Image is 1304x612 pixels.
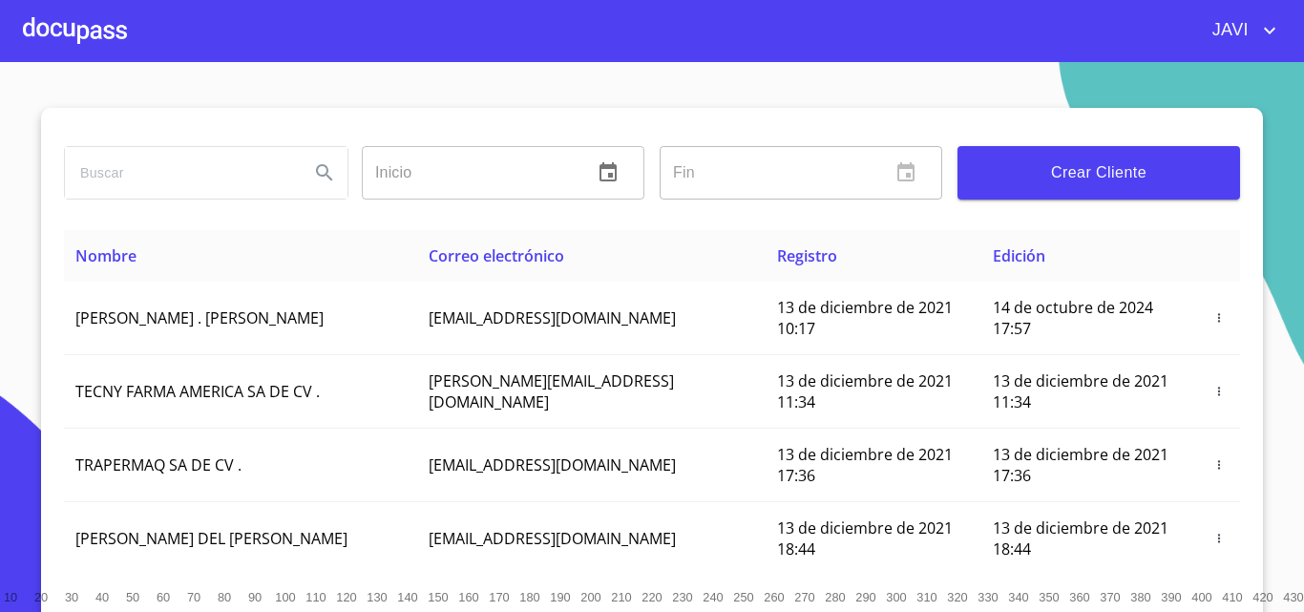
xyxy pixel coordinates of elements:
span: 13 de diciembre de 2021 17:36 [993,444,1168,486]
span: 410 [1222,590,1242,604]
span: 370 [1100,590,1120,604]
span: Edición [993,245,1045,266]
span: 390 [1161,590,1181,604]
span: 120 [336,590,356,604]
span: [EMAIL_ADDRESS][DOMAIN_NAME] [429,528,676,549]
span: 190 [550,590,570,604]
span: 40 [95,590,109,604]
span: 330 [978,590,998,604]
button: Search [302,150,347,196]
span: Crear Cliente [973,159,1225,186]
span: 250 [733,590,753,604]
button: account of current user [1198,15,1281,46]
span: 30 [65,590,78,604]
span: 70 [187,590,200,604]
span: 260 [764,590,784,604]
span: 50 [126,590,139,604]
span: 13 de diciembre de 2021 11:34 [777,370,953,412]
span: 210 [611,590,631,604]
span: 140 [397,590,417,604]
span: 320 [947,590,967,604]
span: Correo electrónico [429,245,564,266]
button: Crear Cliente [957,146,1240,200]
span: JAVI [1198,15,1258,46]
span: 420 [1252,590,1272,604]
span: 100 [275,590,295,604]
span: 400 [1191,590,1211,604]
span: [PERSON_NAME] . [PERSON_NAME] [75,307,324,328]
span: 360 [1069,590,1089,604]
span: 130 [367,590,387,604]
span: Nombre [75,245,137,266]
span: 80 [218,590,231,604]
span: 13 de diciembre de 2021 18:44 [777,517,953,559]
span: 90 [248,590,262,604]
span: 200 [580,590,600,604]
span: 230 [672,590,692,604]
span: 380 [1130,590,1150,604]
span: 20 [34,590,48,604]
span: 240 [703,590,723,604]
span: 13 de diciembre de 2021 11:34 [993,370,1168,412]
span: 180 [519,590,539,604]
span: 60 [157,590,170,604]
span: 160 [458,590,478,604]
span: [EMAIL_ADDRESS][DOMAIN_NAME] [429,454,676,475]
span: 340 [1008,590,1028,604]
span: 280 [825,590,845,604]
span: 13 de diciembre de 2021 10:17 [777,297,953,339]
span: 110 [305,590,326,604]
span: 310 [916,590,936,604]
input: search [65,147,294,199]
span: 170 [489,590,509,604]
span: 14 de octubre de 2024 17:57 [993,297,1153,339]
span: 150 [428,590,448,604]
span: [EMAIL_ADDRESS][DOMAIN_NAME] [429,307,676,328]
span: 430 [1283,590,1303,604]
span: TECNY FARMA AMERICA SA DE CV . [75,381,320,402]
span: 10 [4,590,17,604]
span: 270 [794,590,814,604]
span: 13 de diciembre de 2021 18:44 [993,517,1168,559]
span: 290 [855,590,875,604]
span: TRAPERMAQ SA DE CV . [75,454,242,475]
span: 13 de diciembre de 2021 17:36 [777,444,953,486]
span: 220 [641,590,662,604]
span: [PERSON_NAME] DEL [PERSON_NAME] [75,528,347,549]
span: 350 [1039,590,1059,604]
span: [PERSON_NAME][EMAIL_ADDRESS][DOMAIN_NAME] [429,370,674,412]
span: Registro [777,245,837,266]
span: 300 [886,590,906,604]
